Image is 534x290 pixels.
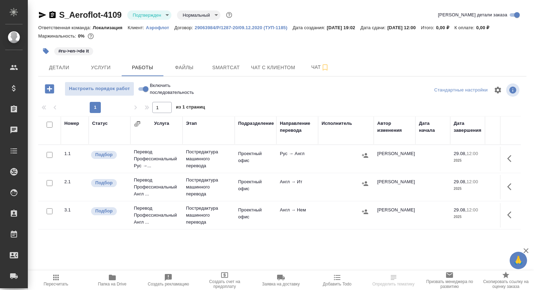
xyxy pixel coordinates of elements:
button: Здесь прячутся важные кнопки [503,150,520,167]
div: Статус [92,120,108,127]
button: Скопировать ссылку для ЯМессенджера [38,11,47,19]
button: Добавить работу [40,82,59,96]
p: К оплате: [454,25,476,30]
span: Настроить таблицу [489,82,506,98]
a: Аэрофлот [146,24,175,30]
button: Здесь прячутся важные кнопки [503,178,520,195]
span: [PERSON_NAME] детали заказа [438,11,507,18]
div: Можно подбирать исполнителей [90,150,127,160]
p: Постредактура машинного перевода [186,205,231,226]
p: Договор: [174,25,195,30]
p: 12:00 [467,179,478,184]
p: 29.08, [454,179,467,184]
td: Рус → Англ [276,147,318,171]
td: Перевод Профессиональный Рус →... [130,145,183,173]
td: [PERSON_NAME] [374,175,415,199]
button: Здесь прячутся важные кнопки [503,207,520,223]
button: Назначить [360,150,370,161]
button: Назначить [360,207,370,217]
span: 🙏 [512,253,524,268]
p: Постредактура машинного перевода [186,148,231,169]
span: ru->en->de it [54,48,94,54]
p: Клиент: [128,25,146,30]
td: Проектный офис [235,203,276,227]
button: 0.00 RUB; [86,32,95,41]
td: Англ → Ит [276,175,318,199]
span: Папка на Drive [98,282,127,287]
span: Скопировать ссылку на оценку заказа [482,279,530,289]
p: 0 [488,207,516,214]
p: слово [488,157,516,164]
div: split button [432,85,489,96]
span: Посмотреть информацию [506,83,521,97]
p: Маржинальность: [38,33,78,39]
span: Настроить порядок работ [68,85,130,93]
p: Подбор [95,179,113,186]
button: Настроить порядок работ [65,82,134,96]
td: Проектный офис [235,175,276,199]
p: Аэрофлот [146,25,175,30]
span: Включить последовательность [150,82,194,96]
div: Можно подбирать исполнителей [90,207,127,216]
p: [DATE] 19:02 [327,25,361,30]
td: Перевод Профессиональный Англ ... [130,201,183,229]
p: Локализация [93,25,128,30]
p: 12:00 [467,207,478,212]
p: 29063984/Р/1287-20/09.12.2020 (ТУП-1185) [195,25,293,30]
p: Итого: [421,25,436,30]
div: Подразделение [238,120,274,127]
span: из 1 страниц [176,103,205,113]
button: Скопировать ссылку на оценку заказа [478,271,534,290]
span: Создать рекламацию [148,282,189,287]
button: Создать рекламацию [140,271,197,290]
p: Подбор [95,208,113,215]
p: Дата создания: [293,25,327,30]
span: Пересчитать [43,282,68,287]
p: Подбор [95,151,113,158]
button: Назначить [360,178,370,189]
p: #ru->en->de it [58,48,89,55]
p: 0,00 ₽ [436,25,454,30]
p: 29.08, [454,207,467,212]
p: Ответственная команда: [38,25,93,30]
p: 2025 [454,157,482,164]
button: Доп статусы указывают на важность/срочность заказа [225,10,234,19]
p: 0% [78,33,86,39]
p: слово [488,185,516,192]
a: S_Aeroflot-4109 [59,10,122,19]
span: Заявка на доставку [262,282,300,287]
div: Дата начала [419,120,447,134]
span: Определить тематику [372,282,414,287]
p: 12:00 [467,151,478,156]
span: Smartcat [209,63,243,72]
button: Добавить Todo [309,271,365,290]
button: Пересчитать [28,271,84,290]
p: 0,00 ₽ [476,25,495,30]
button: Папка на Drive [84,271,140,290]
div: Общий объем [488,120,516,134]
button: 🙏 [510,252,527,269]
div: 1.1 [64,150,85,157]
button: Создать счет на предоплату [196,271,253,290]
div: Этап [186,120,197,127]
td: Англ → Нем [276,203,318,227]
svg: Подписаться [321,63,329,72]
button: Добавить тэг [38,43,54,59]
p: 29.08, [454,151,467,156]
td: [PERSON_NAME] [374,203,415,227]
span: Чат с клиентом [251,63,295,72]
span: Чат [304,63,337,72]
p: 2025 [454,185,482,192]
button: Нормальный [180,12,212,18]
span: Создать счет на предоплату [201,279,249,289]
div: Подтвержден [127,10,172,20]
p: Дата сдачи: [361,25,387,30]
span: Призвать менеджера по развитию [426,279,474,289]
div: Автор изменения [377,120,412,134]
div: 3.1 [64,207,85,214]
div: Услуга [154,120,169,127]
span: Добавить Todo [323,282,351,287]
div: Направление перевода [280,120,315,134]
div: Исполнитель [322,120,352,127]
div: Дата завершения [454,120,482,134]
